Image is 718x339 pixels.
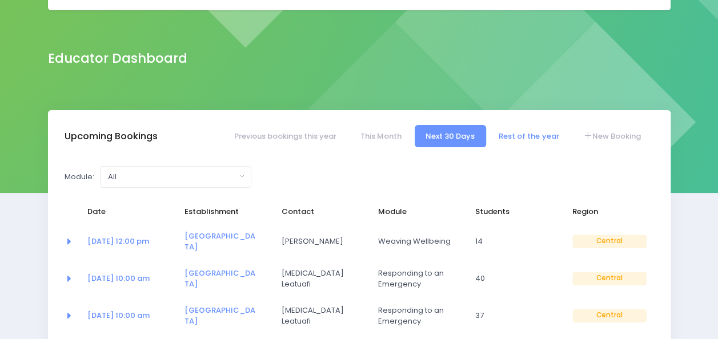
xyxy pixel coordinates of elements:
[572,206,647,217] span: Region
[87,206,162,217] span: Date
[468,260,565,297] td: 40
[177,260,274,297] td: <a href="https://app.stjis.org.nz/establishments/200159" class="font-weight-bold">Turaki School</a>
[65,131,158,142] h3: Upcoming Bookings
[572,309,647,322] span: Central
[371,223,468,260] td: Weaving Wellbeing
[378,268,452,290] span: Responding to an Emergency
[565,260,654,297] td: Central
[378,236,452,247] span: Weaving Wellbeing
[87,236,149,247] a: [DATE] 12:00 pm
[475,206,549,217] span: Students
[184,305,255,327] a: [GEOGRAPHIC_DATA]
[371,260,468,297] td: Responding to an Emergency
[415,125,486,147] a: Next 30 Days
[475,236,549,247] span: 14
[378,206,452,217] span: Module
[468,223,565,260] td: 14
[108,171,236,183] div: All
[184,206,259,217] span: Establishment
[475,310,549,321] span: 37
[281,305,355,327] span: [MEDICAL_DATA] Leatuafi
[281,268,355,290] span: [MEDICAL_DATA] Leatuafi
[274,223,371,260] td: Leanne Apiti
[184,231,255,253] a: [GEOGRAPHIC_DATA]
[572,235,647,248] span: Central
[177,297,274,334] td: <a href="https://app.stjis.org.nz/establishments/200159" class="font-weight-bold">Turaki School</a>
[80,297,177,334] td: <a href="https://app.stjis.org.nz/bookings/523447" class="font-weight-bold">20 Oct at 10:00 am</a>
[223,125,347,147] a: Previous bookings this year
[281,236,355,247] span: [PERSON_NAME]
[80,260,177,297] td: <a href="https://app.stjis.org.nz/bookings/523446" class="font-weight-bold">13 Oct at 10:00 am</a>
[378,305,452,327] span: Responding to an Emergency
[349,125,412,147] a: This Month
[87,273,150,284] a: [DATE] 10:00 am
[281,206,355,217] span: Contact
[565,297,654,334] td: Central
[572,272,647,285] span: Central
[48,51,187,66] h2: Educator Dashboard
[371,297,468,334] td: Responding to an Emergency
[468,297,565,334] td: 37
[274,260,371,297] td: Kyra Leatuafi
[488,125,570,147] a: Rest of the year
[65,171,94,183] label: Module:
[184,268,255,290] a: [GEOGRAPHIC_DATA]
[572,125,652,147] a: New Booking
[80,223,177,260] td: <a href="https://app.stjis.org.nz/bookings/523360" class="font-weight-bold">09 Oct at 12:00 pm</a>
[87,310,150,321] a: [DATE] 10:00 am
[100,166,251,188] button: All
[177,223,274,260] td: <a href="https://app.stjis.org.nz/establishments/203125" class="font-weight-bold">Kawhia School</a>
[274,297,371,334] td: Kyra Leatuafi
[475,273,549,284] span: 40
[565,223,654,260] td: Central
